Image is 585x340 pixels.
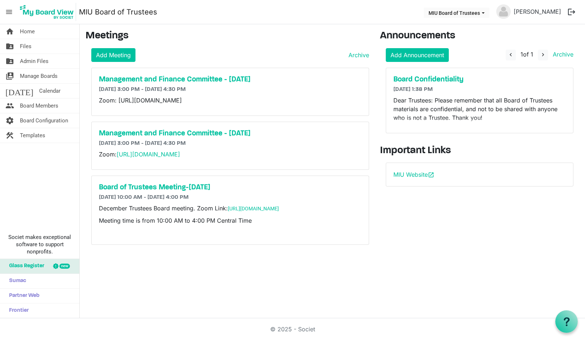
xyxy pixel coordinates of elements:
[5,274,26,288] span: Sumac
[5,259,44,273] span: Glass Register
[20,113,68,128] span: Board Configuration
[18,3,76,21] img: My Board View Logo
[496,4,511,19] img: no-profile-picture.svg
[521,51,533,58] span: of 1
[99,151,180,158] span: Zoom:
[39,84,60,98] span: Calendar
[79,5,157,19] a: MIU Board of Trustees
[511,4,564,19] a: [PERSON_NAME]
[550,51,573,58] a: Archive
[91,48,135,62] a: Add Meeting
[5,128,14,143] span: construction
[20,128,45,143] span: Templates
[18,3,79,21] a: My Board View Logo
[20,69,58,83] span: Manage Boards
[380,145,579,157] h3: Important Links
[428,172,434,178] span: open_in_new
[228,206,279,211] a: [URL][DOMAIN_NAME]
[393,171,434,178] a: MIU Websiteopen_in_new
[5,84,33,98] span: [DATE]
[5,98,14,113] span: people
[99,217,252,224] span: Meeting time is from 10:00 AM to 4:00 PM Central Time
[506,50,516,60] button: navigate_before
[5,289,39,303] span: Partner Web
[424,8,489,18] button: MIU Board of Trustees dropdownbutton
[20,54,49,68] span: Admin Files
[99,75,362,84] a: Management and Finance Committee - [DATE]
[5,69,14,83] span: switch_account
[20,39,32,54] span: Files
[5,39,14,54] span: folder_shared
[5,113,14,128] span: settings
[99,129,362,138] a: Management and Finance Committee - [DATE]
[5,24,14,39] span: home
[3,234,76,255] span: Societ makes exceptional software to support nonprofits.
[270,326,315,333] a: © 2025 - Societ
[85,30,369,42] h3: Meetings
[507,51,514,58] span: navigate_before
[20,24,35,39] span: Home
[59,264,70,269] div: new
[393,75,566,84] a: Board Confidentiality
[20,98,58,113] span: Board Members
[99,140,362,147] h6: [DATE] 3:00 PM - [DATE] 4:30 PM
[393,96,566,122] p: Dear Trustees: Please remember that all Board of Trustees materials are confidential, and not to ...
[540,51,546,58] span: navigate_next
[99,97,182,104] span: Zoom: [URL][DOMAIN_NAME]
[346,51,369,59] a: Archive
[117,151,180,158] a: [URL][DOMAIN_NAME]
[5,303,29,318] span: Frontier
[521,51,523,58] span: 1
[2,5,16,19] span: menu
[538,50,548,60] button: navigate_next
[99,194,362,201] h6: [DATE] 10:00 AM - [DATE] 4:00 PM
[5,54,14,68] span: folder_shared
[380,30,579,42] h3: Announcements
[564,4,579,20] button: logout
[99,86,362,93] h6: [DATE] 3:00 PM - [DATE] 4:30 PM
[393,87,433,92] span: [DATE] 1:38 PM
[99,183,362,192] a: Board of Trustees Meeting-[DATE]
[386,48,449,62] a: Add Announcement
[99,204,362,213] p: December Trustees Board meeting. Zoom Link:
